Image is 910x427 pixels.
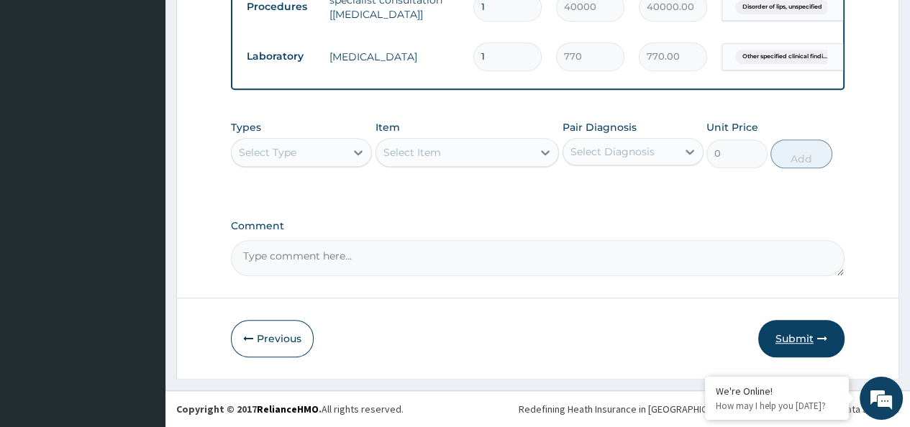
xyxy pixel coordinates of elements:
label: Unit Price [706,120,758,134]
footer: All rights reserved. [165,390,910,427]
textarea: Type your message and hit 'Enter' [7,279,274,329]
div: We're Online! [716,385,838,398]
img: d_794563401_company_1708531726252_794563401 [27,72,58,108]
div: Minimize live chat window [236,7,270,42]
button: Add [770,139,832,168]
label: Types [231,121,261,134]
span: We're online! [83,124,199,270]
strong: Copyright © 2017 . [176,403,322,415]
label: Pair Diagnosis [563,120,637,134]
td: [MEDICAL_DATA] [322,42,466,71]
p: How may I help you today? [716,400,838,412]
div: Chat with us now [75,81,242,99]
div: Select Type [239,145,296,160]
div: Redefining Heath Insurance in [GEOGRAPHIC_DATA] using Telemedicine and Data Science! [519,402,899,416]
td: Laboratory [240,43,322,70]
button: Submit [758,320,845,357]
div: Select Diagnosis [570,144,655,159]
label: Comment [231,220,845,232]
a: RelianceHMO [257,403,319,415]
span: Other specified clinical findi... [735,50,834,64]
button: Previous [231,320,314,357]
label: Item [376,120,400,134]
